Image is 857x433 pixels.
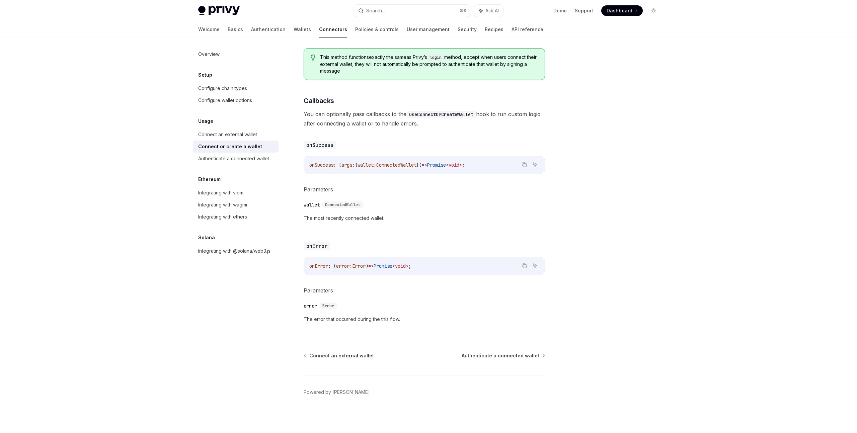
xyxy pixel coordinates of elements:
[422,162,427,168] span: =>
[520,261,529,270] button: Copy the contents from the code block
[366,263,368,269] span: )
[304,315,545,323] span: The error that occurred during the this flow.
[485,21,503,37] a: Recipes
[304,302,317,309] div: error
[304,109,545,128] span: You can optionally pass callbacks to the hook to run custom logic after connecting a wallet or to...
[198,117,213,125] h5: Usage
[309,352,374,359] span: Connect an external wallet
[485,7,499,14] span: Ask AI
[193,94,279,106] a: Configure wallet options
[198,21,220,37] a: Welcome
[374,162,376,168] span: :
[531,261,539,270] button: Ask AI
[198,131,257,139] div: Connect an external wallet
[460,8,467,13] span: ⌘ K
[198,234,215,242] h5: Solana
[376,162,416,168] span: ConnectedWallet
[304,389,370,396] a: Powered by [PERSON_NAME]
[198,247,270,255] div: Integrating with @solana/web3.js
[386,54,406,60] relin-phrase: the same
[458,21,477,37] a: Security
[198,143,262,151] div: Connect or create a wallet
[416,162,422,168] span: })
[531,160,539,169] button: Ask AI
[322,303,334,309] span: Error
[193,245,279,257] a: Integrating with @solana/web3.js
[294,21,311,37] a: Wallets
[395,263,406,269] span: void
[427,162,446,168] span: Promise
[311,55,315,61] svg: Tip
[352,162,355,168] span: :
[355,21,399,37] a: Policies & controls
[462,352,539,359] span: Authenticate a connected wallet
[198,155,269,163] div: Authenticate a connected wallet
[341,162,352,168] span: args
[462,352,544,359] a: Authenticate a connected wallet
[449,162,459,168] span: void
[304,352,374,359] a: Connect an external wallet
[427,54,444,61] code: login
[304,185,545,194] h5: Parameters
[336,263,349,269] span: error
[198,84,247,92] div: Configure chain types
[304,214,545,222] span: The most recently connected wallet.
[304,286,545,295] h5: Parameters
[193,153,279,165] a: Authenticate a connected wallet
[251,21,286,37] a: Authentication
[459,162,462,168] span: >
[198,213,247,221] div: Integrating with ethers
[320,54,538,74] span: method, except when users connect their external wallet, they will not automatically be prompted ...
[520,160,529,169] button: Copy the contents from the code block
[349,263,352,269] span: :
[193,211,279,223] a: Integrating with ethers
[553,7,567,14] a: Demo
[355,162,358,168] span: {
[198,96,252,104] div: Configure wallet options
[325,202,360,207] span: ConnectedWallet
[648,5,659,16] button: Toggle dark mode
[607,7,632,14] span: Dashboard
[304,141,336,149] code: onSuccess
[474,5,503,17] button: Ask AI
[309,263,328,269] span: onError
[304,201,320,208] div: wallet
[374,263,392,269] span: Promise
[392,263,395,269] span: <
[512,21,543,37] a: API reference
[368,263,374,269] span: =>
[198,50,220,58] div: Overview
[198,189,243,197] div: Integrating with viem
[352,263,366,269] span: Error
[304,242,330,250] code: onError
[406,111,476,118] code: useConnectOrCreateWallet
[304,96,334,105] span: Callbacks
[358,162,374,168] span: wallet
[198,175,221,183] h5: Ethereum
[228,21,243,37] a: Basics
[193,199,279,211] a: Integrating with wagmi
[193,141,279,153] a: Connect or create a wallet
[319,21,347,37] a: Connectors
[354,5,471,17] button: Search...⌘K
[366,7,385,15] div: Search...
[333,162,341,168] span: : (
[320,54,427,60] relin-hc: This method functions as Privy’s
[193,48,279,60] a: Overview
[575,7,593,14] a: Support
[406,263,408,269] span: >
[193,128,279,141] a: Connect an external wallet
[369,54,385,60] relin-origin: exactly
[193,187,279,199] a: Integrating with viem
[408,263,411,269] span: ;
[601,5,643,16] a: Dashboard
[198,71,212,79] h5: Setup
[462,162,465,168] span: ;
[198,6,240,15] img: light logo
[198,201,247,209] div: Integrating with wagmi
[407,21,450,37] a: User management
[309,162,333,168] span: onSuccess
[328,263,336,269] span: : (
[446,162,449,168] span: <
[193,82,279,94] a: Configure chain types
